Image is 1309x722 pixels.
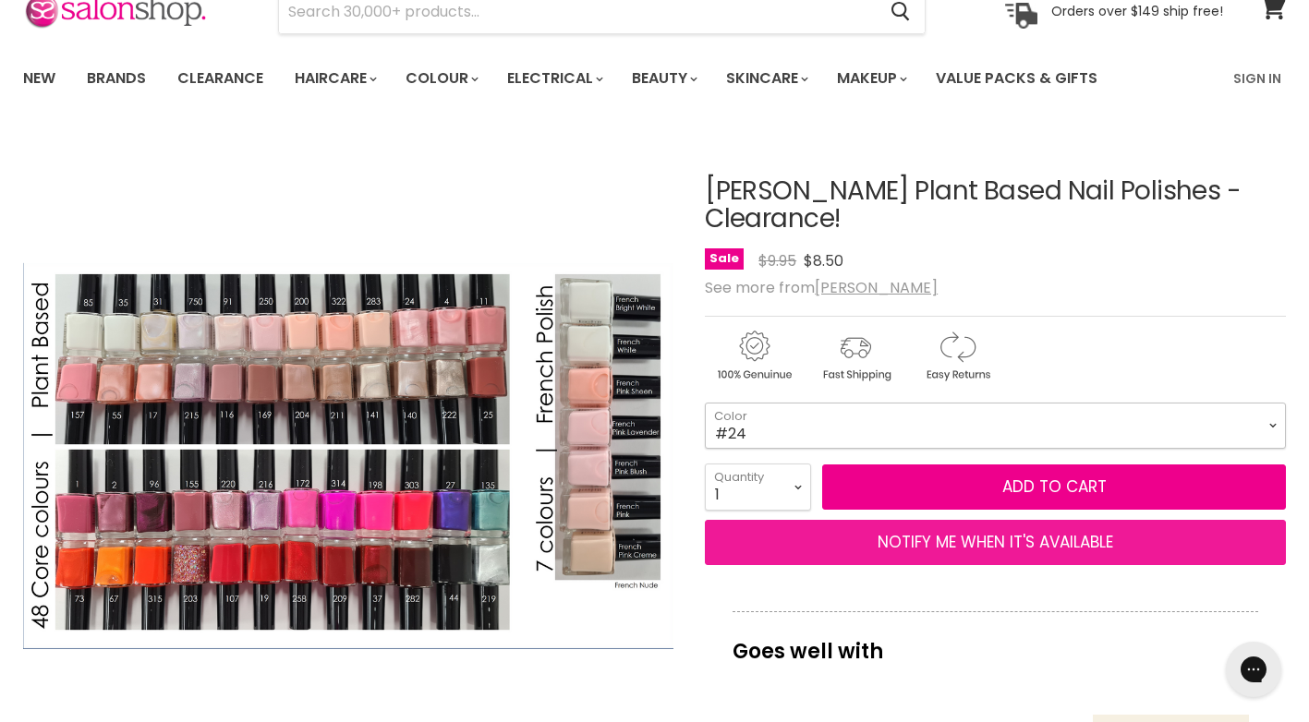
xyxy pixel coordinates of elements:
iframe: Gorgias live chat messenger [1217,635,1291,704]
a: Beauty [618,59,709,98]
span: $8.50 [804,250,843,271]
a: Makeup [823,59,918,98]
a: Haircare [281,59,388,98]
a: Brands [73,59,160,98]
a: Sign In [1222,59,1292,98]
a: [PERSON_NAME] [815,277,938,298]
p: Goes well with [733,611,1258,672]
span: $9.95 [758,250,796,271]
a: New [9,59,69,98]
img: returns.gif [908,328,1006,384]
img: genuine.gif [705,328,803,384]
p: Orders over $149 ship free! [1051,3,1223,19]
a: Skincare [712,59,819,98]
button: Add to cart [822,464,1286,511]
h1: [PERSON_NAME] Plant Based Nail Polishes - Clearance! [705,177,1286,235]
span: Sale [705,248,744,270]
a: Value Packs & Gifts [922,59,1111,98]
ul: Main menu [9,52,1167,105]
span: See more from [705,277,938,298]
a: Colour [392,59,490,98]
select: Quantity [705,463,811,510]
a: Electrical [493,59,614,98]
button: NOTIFY ME WHEN IT'S AVAILABLE [705,520,1286,566]
a: Clearance [164,59,277,98]
img: shipping.gif [806,328,904,384]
